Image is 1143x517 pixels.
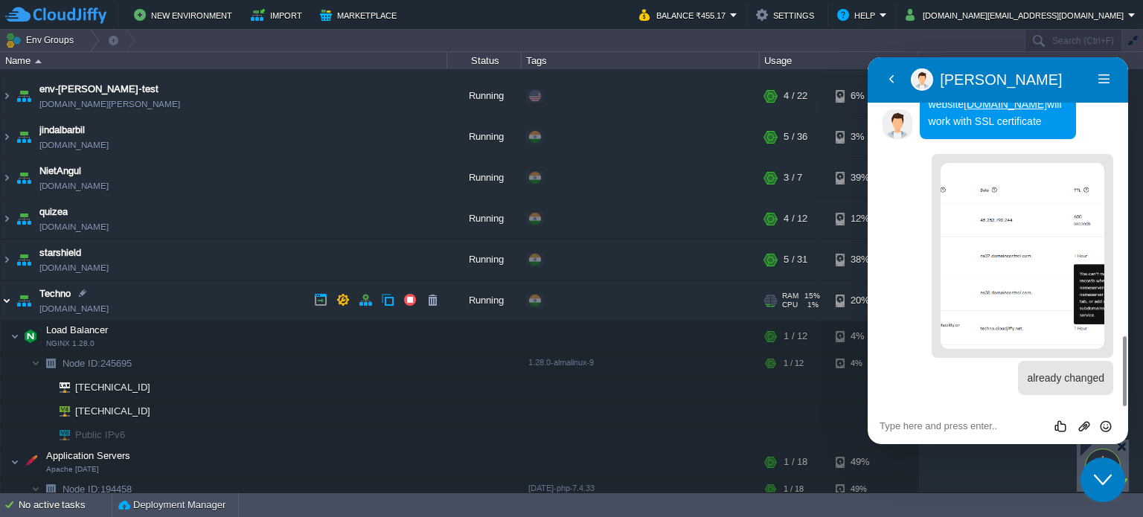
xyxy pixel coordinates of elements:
span: RAM [782,292,798,301]
a: quizea [39,205,68,219]
div: 39% [836,158,884,198]
a: Application ServersApache [DATE] [45,450,132,461]
img: AMDAwAAAACH5BAEAAAAALAAAAAABAAEAAAICRAEAOw== [49,399,70,423]
div: Usage [761,52,918,69]
span: Load Balancer [45,324,110,336]
iframe: chat widget [868,57,1128,444]
div: Running [447,280,522,321]
span: [TECHNICAL_ID] [74,399,153,423]
div: 49% [836,447,884,477]
a: [TECHNICAL_ID] [74,382,153,393]
iframe: chat widget [1080,457,1128,502]
button: Deployment Manager [118,498,225,513]
div: Name [1,52,446,69]
a: jindalbarbil [39,123,85,138]
div: Running [447,76,522,116]
a: [TECHNICAL_ID] [74,405,153,417]
button: [DOMAIN_NAME][EMAIL_ADDRESS][DOMAIN_NAME] [906,6,1128,24]
div: 4% [836,352,884,375]
img: AMDAwAAAACH5BAEAAAAALAAAAAABAAEAAAICRAEAOw== [10,447,19,477]
div: 1 / 18 [784,478,804,501]
img: AMDAwAAAACH5BAEAAAAALAAAAAABAAEAAAICRAEAOw== [1,280,13,321]
div: Running [447,240,522,280]
img: AMDAwAAAACH5BAEAAAAALAAAAAABAAEAAAICRAEAOw== [40,478,61,501]
div: No active tasks [19,493,112,517]
button: Balance ₹455.17 [639,6,730,24]
a: [DOMAIN_NAME] [39,219,109,234]
a: NietAngul [39,164,81,179]
img: AMDAwAAAACH5BAEAAAAALAAAAAABAAEAAAICRAEAOw== [49,423,70,446]
img: AMDAwAAAACH5BAEAAAAALAAAAAABAAEAAAICRAEAOw== [13,76,34,116]
div: 1 / 12 [784,321,807,351]
img: AMDAwAAAACH5BAEAAAAALAAAAAABAAEAAAICRAEAOw== [49,376,70,399]
span: 245695 [61,357,134,370]
img: AMDAwAAAACH5BAEAAAAALAAAAAABAAEAAAICRAEAOw== [1,199,13,239]
div: 20% [836,280,884,321]
div: 5 / 31 [784,240,807,280]
a: Node ID:245695 [61,357,134,370]
span: Apache [DATE] [46,465,99,474]
span: Public IPv6 [74,423,127,446]
div: 3 / 7 [784,158,802,198]
div: Running [447,199,522,239]
img: AMDAwAAAACH5BAEAAAAALAAAAAABAAEAAAICRAEAOw== [13,117,34,157]
img: AMDAwAAAACH5BAEAAAAALAAAAAABAAEAAAICRAEAOw== [40,399,49,423]
a: [DOMAIN_NAME] [39,138,109,152]
img: AMDAwAAAACH5BAEAAAAALAAAAAABAAEAAAICRAEAOw== [13,240,34,280]
div: 12% [836,199,884,239]
img: CloudJiffy [5,6,106,25]
div: 1 / 12 [784,352,804,375]
a: [DOMAIN_NAME] [39,301,109,316]
a: Node ID:194458 [61,483,134,495]
span: [TECHNICAL_ID] [74,376,153,399]
img: AMDAwAAAACH5BAEAAAAALAAAAAABAAEAAAICRAEAOw== [1,240,13,280]
a: Techno [39,286,71,301]
a: starshield [39,245,81,260]
img: AMDAwAAAACH5BAEAAAAALAAAAAABAAEAAAICRAEAOw== [13,158,34,198]
span: Application Servers [45,449,132,462]
div: Running [447,158,522,198]
div: Tags [522,52,759,69]
img: AMDAwAAAACH5BAEAAAAALAAAAAABAAEAAAICRAEAOw== [31,352,40,375]
div: 49% [836,478,884,501]
img: AMDAwAAAACH5BAEAAAAALAAAAAABAAEAAAICRAEAOw== [31,478,40,501]
span: NGINX 1.28.0 [46,339,95,348]
img: AMDAwAAAACH5BAEAAAAALAAAAAABAAEAAAICRAEAOw== [1,158,13,198]
div: 4 / 22 [784,76,807,116]
div: 4 / 12 [784,199,807,239]
div: 5 / 36 [784,117,807,157]
span: 1.28.0-almalinux-9 [528,358,594,367]
button: New Environment [134,6,237,24]
span: 15% [804,292,820,301]
a: Load BalancerNGINX 1.28.0 [45,324,110,335]
a: [DOMAIN_NAME] [39,260,109,275]
div: 3% [836,117,884,157]
img: AMDAwAAAACH5BAEAAAAALAAAAAABAAEAAAICRAEAOw== [13,280,34,321]
div: 38% [836,240,884,280]
span: Node ID: [63,358,100,369]
span: 1% [804,301,819,309]
span: Node ID: [63,484,100,495]
div: 4% [836,321,884,351]
img: AMDAwAAAACH5BAEAAAAALAAAAAABAAEAAAICRAEAOw== [13,199,34,239]
div: Running [447,117,522,157]
img: AMDAwAAAACH5BAEAAAAALAAAAAABAAEAAAICRAEAOw== [20,321,41,351]
img: AMDAwAAAACH5BAEAAAAALAAAAAABAAEAAAICRAEAOw== [40,352,61,375]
